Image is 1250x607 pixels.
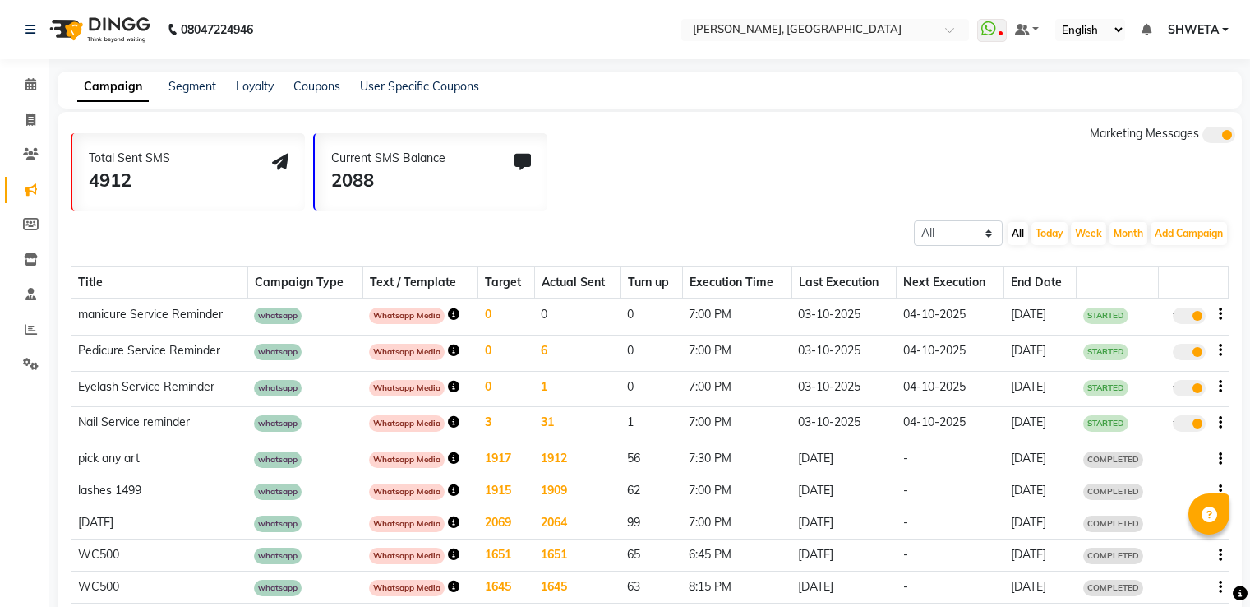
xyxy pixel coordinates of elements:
[71,475,248,507] td: lashes 1499
[1083,516,1143,532] span: COMPLETED
[620,371,682,407] td: 0
[293,79,340,94] a: Coupons
[168,79,216,94] a: Segment
[71,507,248,540] td: [DATE]
[478,371,534,407] td: 0
[534,407,620,443] td: 31
[254,484,302,500] span: whatsapp
[478,299,534,335] td: 0
[369,580,445,596] span: Whatsapp Media
[1071,222,1106,245] button: Week
[534,443,620,475] td: 1912
[534,475,620,507] td: 1909
[534,572,620,604] td: 1645
[791,407,896,443] td: 03-10-2025
[1173,415,1206,432] label: true
[369,516,445,532] span: Whatsapp Media
[534,299,620,335] td: 0
[254,380,302,396] span: whatsapp
[236,79,274,94] a: Loyalty
[534,335,620,371] td: 6
[331,150,445,167] div: Current SMS Balance
[620,443,682,475] td: 56
[791,267,896,299] th: Last Execution
[89,167,170,194] div: 4912
[897,371,1004,407] td: 04-10-2025
[791,475,896,507] td: [DATE]
[1004,407,1077,443] td: [DATE]
[369,452,445,468] span: Whatsapp Media
[478,540,534,572] td: 1651
[478,475,534,507] td: 1915
[254,452,302,468] span: whatsapp
[791,507,896,540] td: [DATE]
[478,335,534,371] td: 0
[1109,222,1147,245] button: Month
[682,371,791,407] td: 7:00 PM
[71,371,248,407] td: Eyelash Service Reminder
[1083,548,1143,564] span: COMPLETED
[1004,572,1077,604] td: [DATE]
[897,475,1004,507] td: -
[1083,484,1143,500] span: COMPLETED
[71,267,248,299] th: Title
[369,484,445,500] span: Whatsapp Media
[478,267,534,299] th: Target
[1173,344,1206,360] label: true
[360,79,479,94] a: User Specific Coupons
[478,572,534,604] td: 1645
[42,7,155,53] img: logo
[620,507,682,540] td: 99
[1004,335,1077,371] td: [DATE]
[1168,21,1219,39] span: SHWETA
[254,548,302,564] span: whatsapp
[71,335,248,371] td: Pedicure Service Reminder
[247,267,362,299] th: Campaign Type
[897,540,1004,572] td: -
[369,344,445,360] span: Whatsapp Media
[369,380,445,396] span: Whatsapp Media
[331,167,445,194] div: 2088
[682,407,791,443] td: 7:00 PM
[1181,541,1234,591] iframe: chat widget
[478,443,534,475] td: 1917
[369,415,445,432] span: Whatsapp Media
[89,150,170,167] div: Total Sent SMS
[791,540,896,572] td: [DATE]
[620,407,682,443] td: 1
[71,572,248,604] td: WC500
[1083,452,1143,468] span: COMPLETED
[1004,371,1077,407] td: [DATE]
[1151,222,1227,245] button: Add Campaign
[897,299,1004,335] td: 04-10-2025
[71,407,248,443] td: Nail Service reminder
[1004,443,1077,475] td: [DATE]
[71,299,248,335] td: manicure Service Reminder
[791,299,896,335] td: 03-10-2025
[682,267,791,299] th: Execution Time
[254,580,302,596] span: whatsapp
[534,507,620,540] td: 2064
[1090,126,1199,141] span: Marketing Messages
[620,540,682,572] td: 65
[1083,415,1128,432] span: STARTED
[369,548,445,564] span: Whatsapp Media
[682,335,791,371] td: 7:00 PM
[1031,222,1068,245] button: Today
[1004,267,1077,299] th: End Date
[897,335,1004,371] td: 04-10-2025
[1004,540,1077,572] td: [DATE]
[1083,344,1128,360] span: STARTED
[254,308,302,324] span: whatsapp
[369,308,445,324] span: Whatsapp Media
[254,415,302,432] span: whatsapp
[1083,308,1128,324] span: STARTED
[791,335,896,371] td: 03-10-2025
[620,267,682,299] th: Turn up
[77,72,149,102] a: Campaign
[1173,308,1206,324] label: true
[897,443,1004,475] td: -
[1004,299,1077,335] td: [DATE]
[897,572,1004,604] td: -
[620,335,682,371] td: 0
